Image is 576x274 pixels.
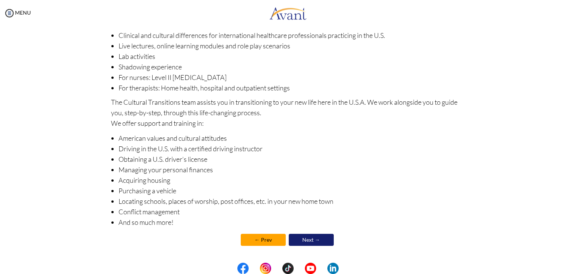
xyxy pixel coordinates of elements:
li: Conflict management [118,206,465,217]
img: li.png [327,263,339,274]
li: Live lectures, online learning modules and role play scenarios [118,41,465,51]
li: Locating schools, places of worship, post offices, etc. in your new home town [118,196,465,206]
a: MENU [4,9,31,16]
a: ← Prev [241,234,286,246]
li: Managing your personal finances [118,164,465,175]
img: tt.png [282,263,294,274]
p: The Cultural Transitions team assists you in transitioning to your new life here in the U.S.A. We... [111,97,465,128]
li: And so much more! [118,217,465,227]
li: Obtaining a U.S. driver’s license [118,154,465,164]
li: Driving in the U.S. with a certified driving instructor [118,143,465,154]
a: Next → [289,234,334,246]
li: For therapists: Home health, hospital and outpatient settings [118,83,465,93]
li: Lab activities [118,51,465,62]
li: Acquiring housing [118,175,465,185]
img: blank.png [249,263,260,274]
img: icon-menu.png [4,8,15,19]
img: blank.png [271,263,282,274]
li: For nurses: Level II [MEDICAL_DATA] [118,72,465,83]
li: Shadowing experience [118,62,465,72]
img: blank.png [316,263,327,274]
img: in.png [260,263,271,274]
img: blank.png [294,263,305,274]
li: Purchasing a vehicle [118,185,465,196]
img: yt.png [305,263,316,274]
li: Clinical and cultural differences for international healthcare professionals practicing in the U.S. [118,30,465,41]
li: American values and cultural attitudes [118,133,465,143]
img: logo.png [269,2,307,24]
img: fb.png [237,263,249,274]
